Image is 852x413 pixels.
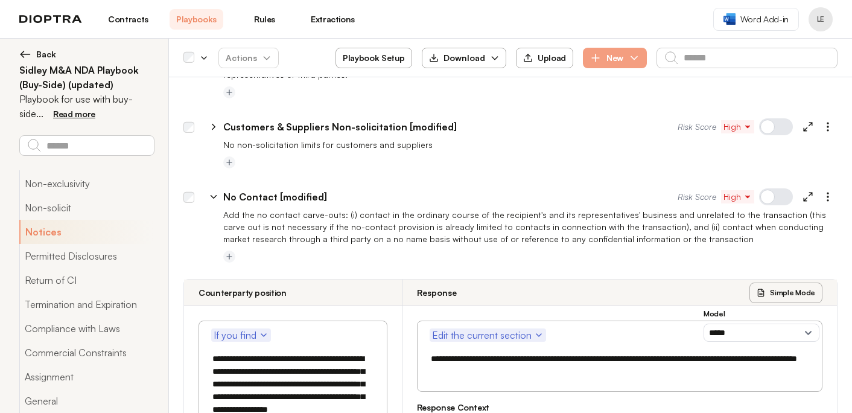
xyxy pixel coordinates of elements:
[19,220,154,244] button: Notices
[36,48,56,60] span: Back
[516,48,573,68] button: Upload
[216,47,281,69] span: Actions
[523,53,566,63] div: Upload
[429,52,485,64] div: Download
[809,7,833,31] button: Profile menu
[713,8,799,31] a: Word Add-in
[183,53,194,63] div: Select all
[704,324,819,342] select: Model
[19,48,154,60] button: Back
[223,139,838,151] p: No non-solicitation limits for customers and suppliers
[422,48,506,68] button: Download
[19,48,31,60] img: left arrow
[223,209,838,245] p: Add the no contact carve-outs: (i) contact in the ordinary course of the recipient's and its repr...
[678,191,716,203] span: Risk Score
[214,328,269,342] span: If you find
[723,191,752,203] span: High
[678,121,716,133] span: Risk Score
[430,328,546,342] button: Edit the current section
[335,48,412,68] button: Playbook Setup
[170,9,223,30] a: Playbooks
[723,121,752,133] span: High
[199,287,287,299] h3: Counterparty position
[223,251,235,263] button: Add tag
[19,341,154,365] button: Commercial Constraints
[432,328,544,342] span: Edit the current section
[749,283,822,303] button: Simple Mode
[417,287,457,299] h3: Response
[721,120,754,133] button: High
[223,86,235,98] button: Add tag
[740,13,789,25] span: Word Add-in
[19,63,154,92] h2: Sidley M&A NDA Playbook (Buy-Side) (updated)
[19,316,154,341] button: Compliance with Laws
[19,244,154,268] button: Permitted Disclosures
[238,9,291,30] a: Rules
[583,48,647,68] button: New
[721,190,754,203] button: High
[218,48,279,68] button: Actions
[19,268,154,292] button: Return of CI
[36,107,43,120] span: ...
[723,13,736,25] img: word
[211,328,271,342] button: If you find
[306,9,360,30] a: Extractions
[704,309,819,319] h3: Model
[19,171,154,196] button: Non-exclusivity
[19,365,154,389] button: Assignment
[223,120,457,134] p: Customers & Suppliers Non-solicitation [modified]
[53,109,95,119] span: Read more
[101,9,155,30] a: Contracts
[19,196,154,220] button: Non-solicit
[223,156,235,168] button: Add tag
[19,15,82,24] img: logo
[19,389,154,413] button: General
[19,92,154,121] p: Playbook for use with buy-side
[223,190,327,204] p: No Contact [modified]
[19,292,154,316] button: Termination and Expiration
